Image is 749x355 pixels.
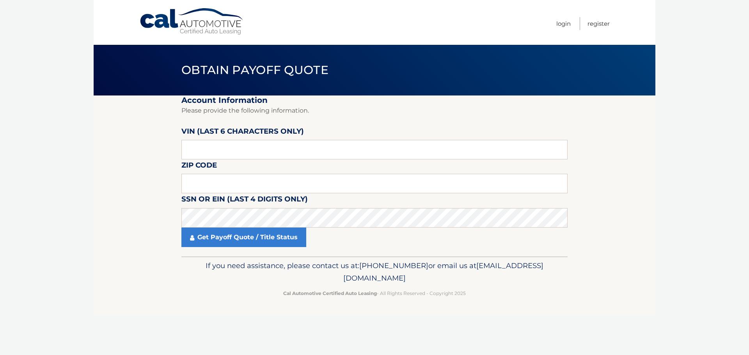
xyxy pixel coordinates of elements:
label: Zip Code [181,159,217,174]
span: [PHONE_NUMBER] [359,261,428,270]
strong: Cal Automotive Certified Auto Leasing [283,290,377,296]
a: Login [556,17,571,30]
p: - All Rights Reserved - Copyright 2025 [186,289,563,297]
label: SSN or EIN (last 4 digits only) [181,193,308,208]
a: Register [587,17,610,30]
p: If you need assistance, please contact us at: or email us at [186,260,563,284]
span: Obtain Payoff Quote [181,63,328,77]
p: Please provide the following information. [181,105,568,116]
label: VIN (last 6 characters only) [181,125,304,140]
a: Cal Automotive [139,8,245,35]
h2: Account Information [181,95,568,105]
a: Get Payoff Quote / Title Status [181,228,306,247]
